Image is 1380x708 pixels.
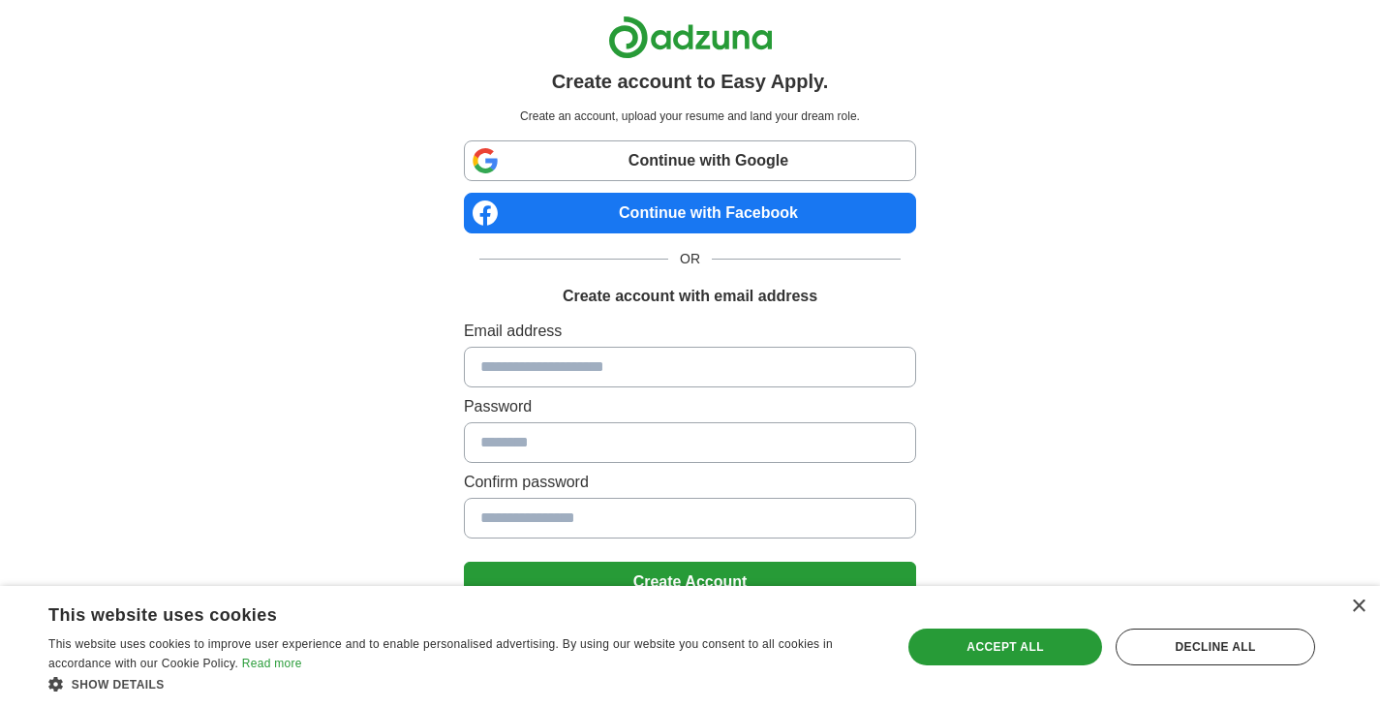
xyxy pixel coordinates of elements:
[1351,600,1365,614] div: Close
[72,678,165,692] span: Show details
[464,193,916,233] a: Continue with Facebook
[464,320,916,343] label: Email address
[468,108,912,125] p: Create an account, upload your resume and land your dream role.
[48,674,876,693] div: Show details
[48,637,833,670] span: This website uses cookies to improve user experience and to enable personalised advertising. By u...
[668,249,712,269] span: OR
[464,562,916,602] button: Create Account
[608,15,773,59] img: Adzuna logo
[48,598,828,627] div: This website uses cookies
[1116,629,1315,665] div: Decline all
[908,629,1102,665] div: Accept all
[464,140,916,181] a: Continue with Google
[242,657,302,670] a: Read more, opens a new window
[552,67,829,96] h1: Create account to Easy Apply.
[464,395,916,418] label: Password
[464,471,916,494] label: Confirm password
[563,285,817,308] h1: Create account with email address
